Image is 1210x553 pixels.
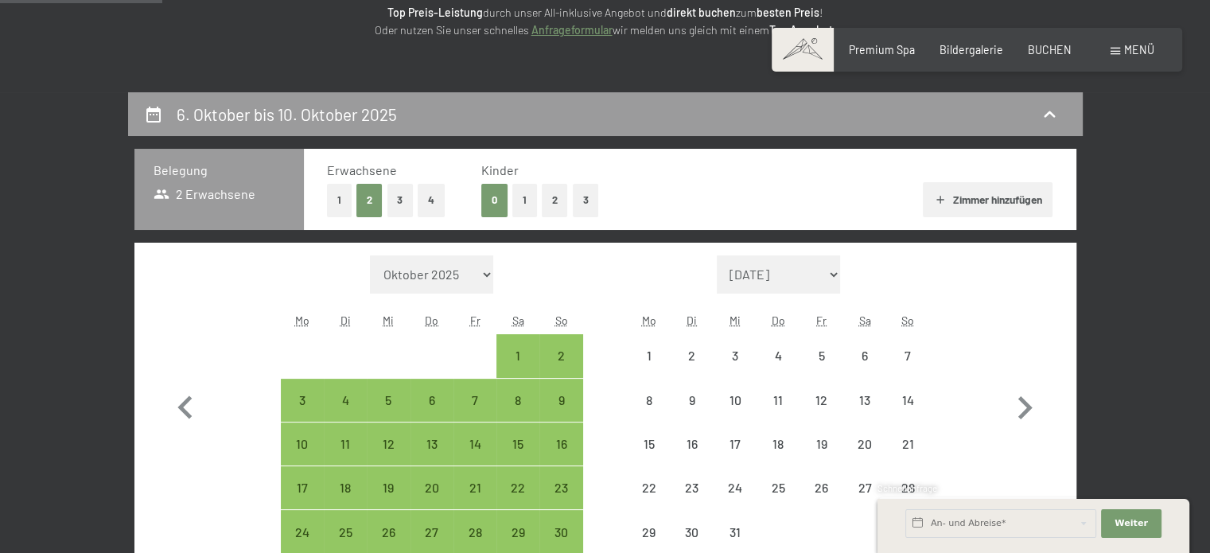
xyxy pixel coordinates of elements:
[628,394,668,434] div: 8
[886,466,929,509] div: Anreise nicht möglich
[453,466,496,509] div: Fri Nov 21 2025
[672,438,712,477] div: 16
[496,510,539,553] div: Anreise möglich
[715,438,755,477] div: 17
[671,466,714,509] div: Anreise nicht möglich
[410,379,453,422] div: Thu Nov 06 2025
[687,313,697,327] abbr: Dienstag
[714,334,757,377] div: Anreise nicht möglich
[672,349,712,389] div: 2
[671,334,714,377] div: Tue Dec 02 2025
[757,423,800,465] div: Anreise nicht möglich
[539,510,582,553] div: Sun Nov 30 2025
[757,334,800,377] div: Anreise nicht möglich
[367,423,410,465] div: Wed Nov 12 2025
[255,4,955,40] p: durch unser All-inklusive Angebot und zum ! Oder nutzen Sie unser schnelles wir melden uns gleich...
[886,334,929,377] div: Sun Dec 07 2025
[327,162,397,177] span: Erwachsene
[383,313,394,327] abbr: Mittwoch
[496,466,539,509] div: Sat Nov 22 2025
[281,466,324,509] div: Mon Nov 17 2025
[627,423,670,465] div: Mon Dec 15 2025
[627,510,670,553] div: Anreise nicht möglich
[496,423,539,465] div: Sat Nov 15 2025
[498,394,538,434] div: 8
[757,466,800,509] div: Thu Dec 25 2025
[671,334,714,377] div: Anreise nicht möglich
[671,510,714,553] div: Tue Dec 30 2025
[325,394,365,434] div: 4
[671,510,714,553] div: Anreise nicht möglich
[714,510,757,553] div: Anreise nicht möglich
[800,379,842,422] div: Anreise nicht möglich
[281,379,324,422] div: Anreise möglich
[627,466,670,509] div: Mon Dec 22 2025
[845,349,885,389] div: 6
[387,6,483,19] strong: Top Preis-Leistung
[628,438,668,477] div: 15
[541,394,581,434] div: 9
[368,394,408,434] div: 5
[888,438,928,477] div: 21
[714,334,757,377] div: Wed Dec 03 2025
[886,423,929,465] div: Sun Dec 21 2025
[715,481,755,521] div: 24
[324,379,367,422] div: Tue Nov 04 2025
[843,466,886,509] div: Anreise nicht möglich
[410,510,453,553] div: Thu Nov 27 2025
[843,466,886,509] div: Sat Dec 27 2025
[1101,509,1161,538] button: Weiter
[800,466,842,509] div: Fri Dec 26 2025
[1124,43,1154,56] span: Menü
[627,334,670,377] div: Mon Dec 01 2025
[281,510,324,553] div: Anreise möglich
[758,349,798,389] div: 4
[849,43,915,56] span: Premium Spa
[324,466,367,509] div: Anreise möglich
[923,182,1052,217] button: Zimmer hinzufügen
[453,510,496,553] div: Anreise möglich
[541,481,581,521] div: 23
[886,423,929,465] div: Anreise nicht möglich
[539,379,582,422] div: Sun Nov 09 2025
[758,438,798,477] div: 18
[901,313,914,327] abbr: Sonntag
[154,162,285,179] h3: Belegung
[758,481,798,521] div: 25
[496,423,539,465] div: Anreise möglich
[1028,43,1072,56] a: BUCHEN
[671,423,714,465] div: Tue Dec 16 2025
[356,184,383,216] button: 2
[541,349,581,389] div: 2
[730,313,741,327] abbr: Mittwoch
[455,438,495,477] div: 14
[714,466,757,509] div: Anreise nicht möglich
[281,423,324,465] div: Anreise möglich
[455,481,495,521] div: 21
[177,104,397,124] h2: 6. Oktober bis 10. Oktober 2025
[758,394,798,434] div: 11
[496,334,539,377] div: Anreise möglich
[671,379,714,422] div: Anreise nicht möglich
[498,438,538,477] div: 15
[877,483,937,493] span: Schnellanfrage
[671,466,714,509] div: Tue Dec 23 2025
[888,394,928,434] div: 14
[281,466,324,509] div: Anreise möglich
[418,184,445,216] button: 4
[769,23,836,37] strong: Top Angebot.
[757,334,800,377] div: Thu Dec 04 2025
[496,379,539,422] div: Sat Nov 08 2025
[641,313,656,327] abbr: Montag
[498,349,538,389] div: 1
[539,466,582,509] div: Sun Nov 23 2025
[800,334,842,377] div: Anreise nicht möglich
[367,379,410,422] div: Wed Nov 05 2025
[715,394,755,434] div: 10
[410,466,453,509] div: Thu Nov 20 2025
[1115,517,1148,530] span: Weiter
[801,438,841,477] div: 19
[325,481,365,521] div: 18
[324,466,367,509] div: Tue Nov 18 2025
